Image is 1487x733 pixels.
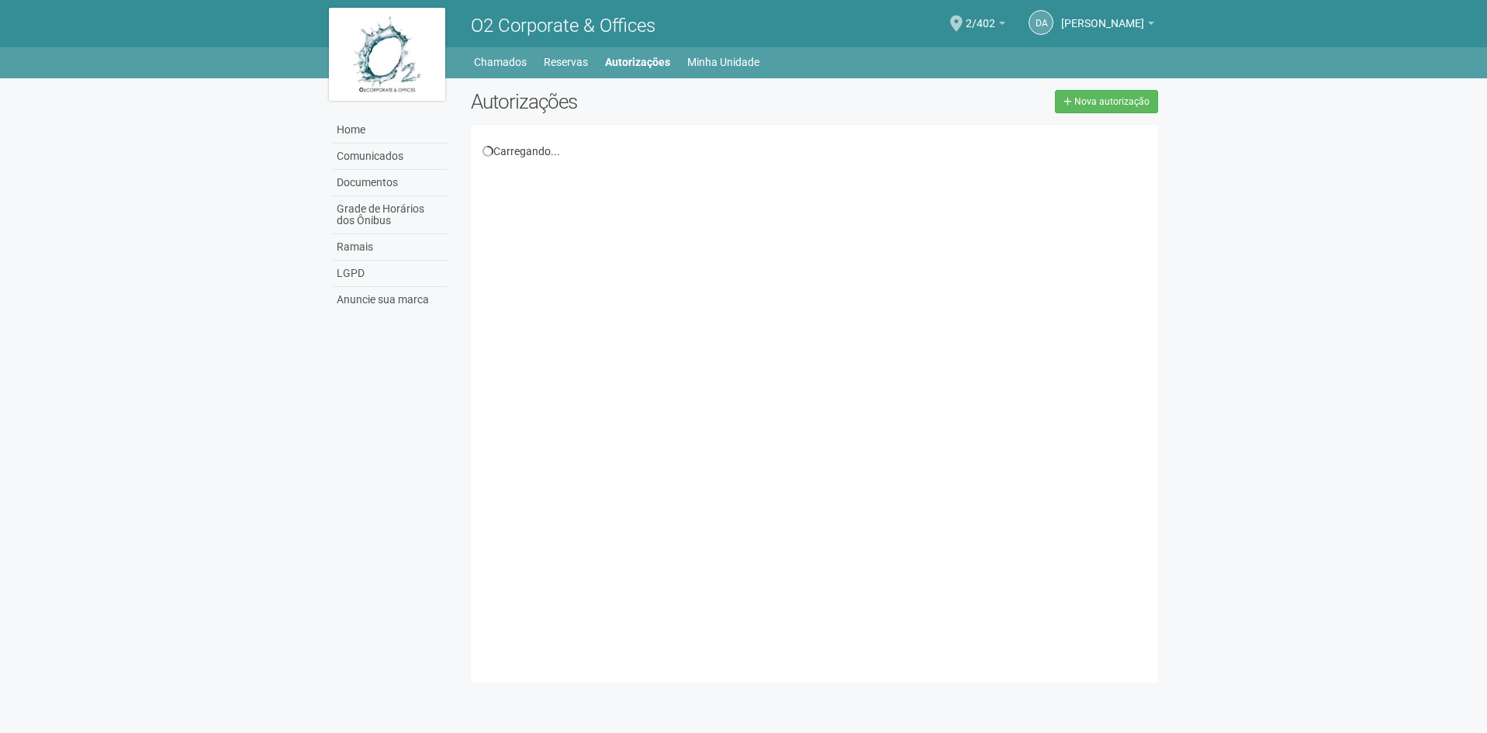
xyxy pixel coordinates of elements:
h2: Autorizações [471,90,803,113]
span: Daniel Andres Soto Lozada [1061,2,1144,29]
a: Comunicados [333,143,448,170]
span: Nova autorização [1074,96,1150,107]
span: 2/402 [966,2,995,29]
a: [PERSON_NAME] [1061,19,1154,32]
a: Reservas [544,51,588,73]
div: Carregando... [482,144,1147,158]
a: 2/402 [966,19,1005,32]
span: O2 Corporate & Offices [471,15,655,36]
a: Home [333,117,448,143]
img: logo.jpg [329,8,445,101]
a: Grade de Horários dos Ônibus [333,196,448,234]
a: Autorizações [605,51,670,73]
a: Chamados [474,51,527,73]
a: DA [1029,10,1053,35]
a: Documentos [333,170,448,196]
a: Nova autorização [1055,90,1158,113]
a: LGPD [333,261,448,287]
a: Anuncie sua marca [333,287,448,313]
a: Minha Unidade [687,51,759,73]
a: Ramais [333,234,448,261]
